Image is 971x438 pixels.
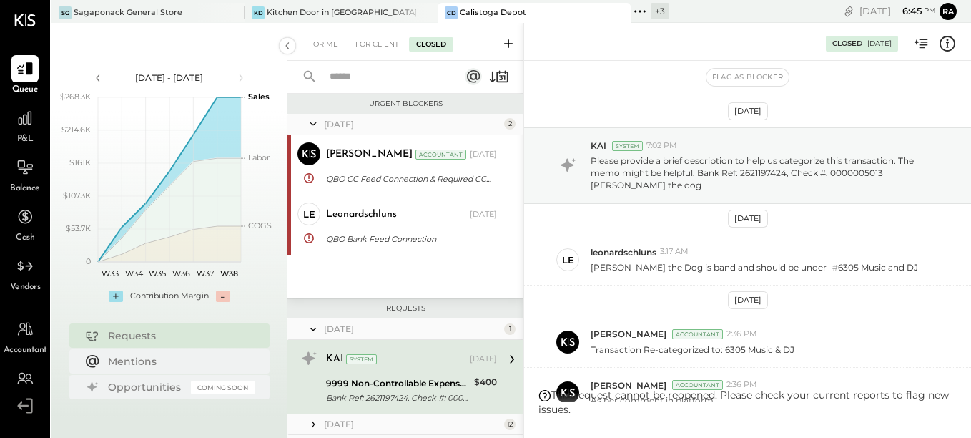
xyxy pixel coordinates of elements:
div: For Client [348,37,406,52]
span: [PERSON_NAME] [591,379,666,391]
text: $161K [69,157,91,167]
div: Coming Soon [191,381,255,394]
div: [DATE] [728,291,768,309]
text: W38 [220,268,237,278]
div: [DATE] [470,209,497,220]
div: Urgent Blockers [295,99,516,109]
span: 7:02 PM [646,140,677,152]
div: KD [252,6,265,19]
a: Teams [1,365,49,407]
div: System [612,141,643,151]
div: + 3 [651,3,669,19]
a: Balance [1,154,49,195]
span: P&L [17,133,34,146]
text: $53.7K [66,223,91,233]
p: Please provide a brief description to help us categorize this transaction. The memo might be help... [591,155,941,191]
div: Accountant [415,150,466,160]
text: W33 [101,268,118,278]
span: 3:17 AM [660,246,689,258]
div: $400 [474,375,497,389]
a: P&L [1,104,49,146]
div: [PERSON_NAME] [326,147,413,162]
div: Accountant [672,380,723,390]
div: le [562,253,574,267]
span: 6 : 45 [893,4,922,18]
div: 1 [504,323,516,335]
text: Sales [248,92,270,102]
span: leonardschluns [591,246,656,258]
a: Queue [1,55,49,97]
div: System [346,354,377,364]
span: Cash [16,232,34,245]
text: 0 [86,256,91,266]
span: Balance [10,182,40,195]
text: W36 [172,268,190,278]
div: [DATE] [324,418,501,430]
text: $214.6K [61,125,91,135]
div: Contribution Margin [130,291,209,302]
span: Accountant [4,344,47,357]
div: CD [445,6,458,19]
text: $107.3K [63,190,91,200]
span: 2:36 PM [726,379,757,391]
div: Bank Ref: 2621197424, Check #: 0000005013 [PERSON_NAME] the dog [326,391,470,405]
div: leonardschluns [326,208,397,222]
span: KAI [591,140,606,152]
div: [DATE] [324,118,501,130]
span: Teams [14,394,37,407]
div: + [109,291,123,302]
div: Opportunities [108,380,184,394]
div: 9999 Non-Controllable Expenses:Other Income:To Be Classified P&L [326,376,470,391]
div: QBO Bank Feed Connection [326,232,493,246]
text: W35 [149,268,166,278]
div: [DATE] - [DATE] [109,72,230,84]
div: [DATE] [728,102,768,120]
span: # [832,263,838,273]
div: Closed [832,39,862,49]
div: [DATE] [470,354,497,365]
text: W34 [124,268,143,278]
text: COGS [248,220,272,230]
div: Requests [108,328,248,343]
div: Requests [295,303,516,313]
span: pm [924,6,936,16]
p: As per comment in platform [591,394,714,407]
div: For Me [302,37,345,52]
div: [DATE] [859,4,936,18]
div: Accountant [672,329,723,339]
span: 2:36 PM [726,328,757,340]
span: Queue [12,84,39,97]
div: SG [59,6,72,19]
div: 2 [504,118,516,130]
div: - [216,291,230,302]
button: Ra [940,3,957,20]
a: Vendors [1,253,49,294]
text: W37 [197,268,214,278]
span: [PERSON_NAME] [591,328,666,340]
div: Mentions [108,354,248,369]
p: [PERSON_NAME] the Dog is band and should be under 6305 Music and DJ [591,261,918,274]
a: Cash [1,203,49,245]
div: Kitchen Door in [GEOGRAPHIC_DATA] [267,7,416,19]
span: Vendors [10,281,41,294]
div: QBO CC Feed Connection & Required CC login credentials [326,172,493,186]
div: [DATE] [867,39,892,49]
div: Calistoga Depot [460,7,526,19]
button: Flag as Blocker [706,69,789,86]
div: 12 [504,419,516,430]
div: copy link [842,4,856,19]
div: [DATE] [324,323,501,335]
div: le [303,208,315,221]
div: Sagaponack General Store [74,7,182,19]
p: Transaction Re-categorized to: 6305 Music & DJ [591,344,794,356]
text: Labor [248,152,270,162]
div: [DATE] [728,210,768,228]
div: KAI [326,352,343,366]
div: [DATE] [470,149,497,160]
div: Closed [409,37,453,52]
a: Accountant [1,316,49,357]
text: $268.3K [60,92,91,102]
